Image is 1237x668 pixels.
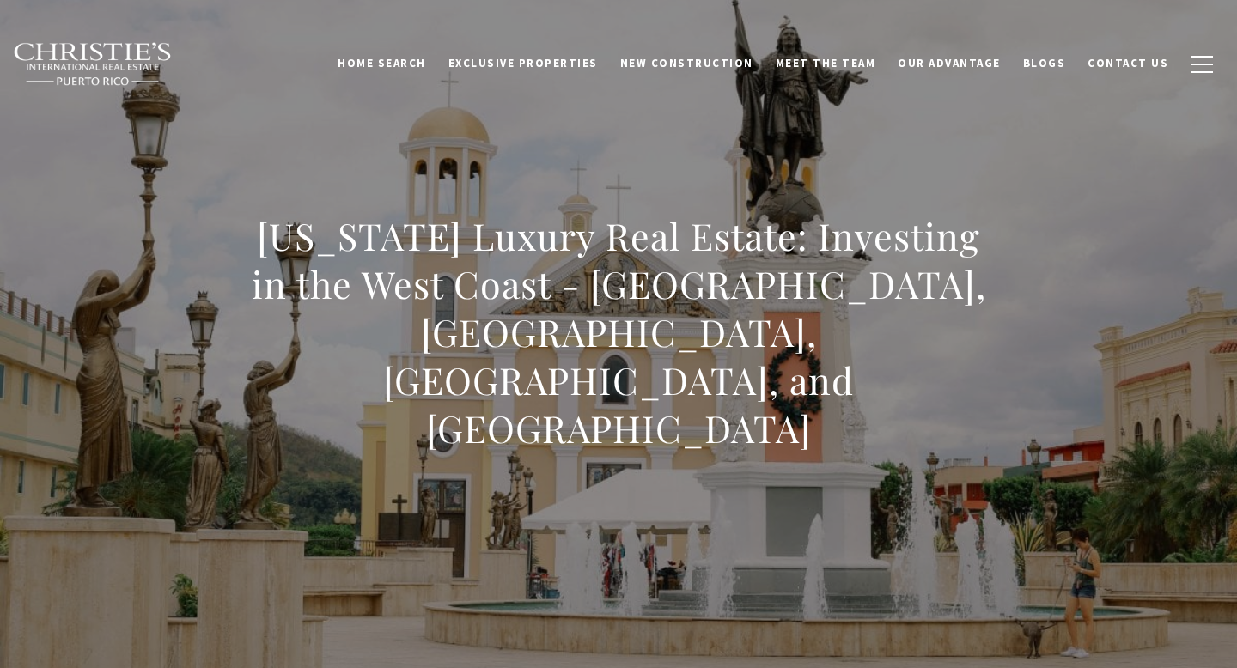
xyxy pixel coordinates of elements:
a: Exclusive Properties [437,47,609,80]
a: Blogs [1012,47,1077,80]
img: Christie's International Real Estate black text logo [13,42,173,87]
span: New Construction [620,56,753,70]
h1: [US_STATE] Luxury Real Estate: Investing in the West Coast - [GEOGRAPHIC_DATA], [GEOGRAPHIC_DATA]... [240,212,997,452]
span: Our Advantage [898,56,1001,70]
span: Exclusive Properties [448,56,598,70]
a: Meet the Team [765,47,887,80]
span: Contact Us [1088,56,1168,70]
a: Our Advantage [887,47,1012,80]
a: New Construction [609,47,765,80]
a: Home Search [326,47,437,80]
span: Blogs [1023,56,1066,70]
